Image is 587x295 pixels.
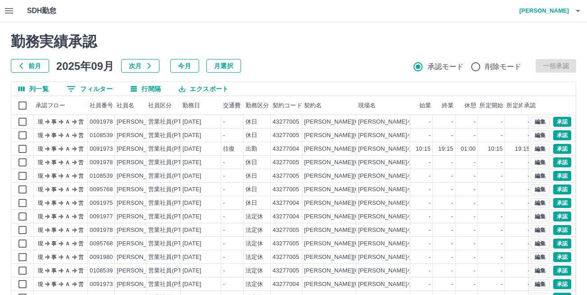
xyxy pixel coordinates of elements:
div: 営業社員(PT契約) [148,131,196,140]
div: - [223,199,225,207]
div: [DATE] [182,131,201,140]
div: - [528,267,530,275]
div: 43277004 [273,280,299,289]
button: 次月 [121,59,159,73]
div: 01:00 [461,145,476,153]
div: 0091975 [90,199,113,207]
div: - [451,253,453,262]
text: 営 [78,186,84,193]
div: - [528,199,530,207]
div: 43277005 [273,118,299,126]
text: 現 [38,132,43,138]
h5: 2025年09月 [56,59,114,73]
text: 現 [38,200,43,206]
div: 43277004 [273,212,299,221]
div: - [474,212,476,221]
button: 編集 [531,184,550,194]
h2: 勤務実績承認 [11,33,576,50]
button: 編集 [531,225,550,235]
div: 法定休 [246,226,263,235]
div: [PERSON_NAME][GEOGRAPHIC_DATA] [304,253,415,262]
div: - [528,226,530,235]
div: 0108539 [90,131,113,140]
div: [DATE] [182,185,201,194]
div: 0091977 [90,212,113,221]
div: [PERSON_NAME][GEOGRAPHIC_DATA] [304,267,415,275]
div: - [474,185,476,194]
div: 営業社員(PT契約) [148,185,196,194]
div: 営業社員(P契約) [148,145,192,153]
div: 法定休 [246,253,263,262]
div: 法定休 [246,240,263,248]
div: - [501,185,503,194]
div: 承認フロー [34,96,88,115]
text: Ａ [65,173,70,179]
div: [PERSON_NAME]小学校児童クラブ(B) [358,131,463,140]
div: - [528,131,530,140]
div: [PERSON_NAME][GEOGRAPHIC_DATA] [304,212,415,221]
button: 編集 [531,252,550,262]
div: [PERSON_NAME]小学校児童クラブ(B) [358,253,463,262]
div: 19:15 [438,145,453,153]
button: 編集 [531,171,550,181]
div: [PERSON_NAME] [117,185,166,194]
div: 0095768 [90,185,113,194]
button: 承認 [553,279,571,289]
div: - [528,280,530,289]
div: 勤務区分 [246,96,269,115]
div: [PERSON_NAME][GEOGRAPHIC_DATA] [304,131,415,140]
div: - [223,267,225,275]
div: 終業 [433,96,455,115]
div: [PERSON_NAME] [117,267,166,275]
div: - [501,253,503,262]
div: - [528,118,530,126]
button: 承認 [553,239,571,249]
div: - [451,118,453,126]
div: - [429,158,431,167]
div: 10:15 [416,145,431,153]
div: - [474,199,476,207]
div: - [223,131,225,140]
div: 終業 [442,96,454,115]
text: 現 [38,119,43,125]
text: 現 [38,146,43,152]
div: - [223,240,225,248]
button: 承認 [553,157,571,167]
div: 営業社員(PT契約) [148,240,196,248]
div: [PERSON_NAME][GEOGRAPHIC_DATA] [304,172,415,180]
div: 法定休 [246,267,263,275]
div: - [501,240,503,248]
div: - [528,158,530,167]
div: 営業社員(PT契約) [148,212,196,221]
div: - [451,240,453,248]
div: - [451,226,453,235]
div: - [528,185,530,194]
div: 所定終業 [505,96,532,115]
div: - [429,226,431,235]
div: - [474,240,476,248]
button: 編集 [531,144,550,154]
div: 勤務区分 [244,96,271,115]
button: 編集 [531,198,550,208]
button: 編集 [531,239,550,249]
div: [PERSON_NAME] [117,280,166,289]
div: 0091978 [90,158,113,167]
text: 営 [78,213,84,220]
div: 交通費 [221,96,244,115]
div: 現場名 [358,96,376,115]
div: 休憩 [455,96,478,115]
span: 承認モード [428,61,464,72]
div: [PERSON_NAME] [117,240,166,248]
div: - [429,280,431,289]
text: 事 [51,186,57,193]
div: - [223,226,225,235]
div: 社員区分 [148,96,172,115]
div: [DATE] [182,267,201,275]
div: - [451,199,453,207]
div: [PERSON_NAME] [117,145,166,153]
div: 0108539 [90,172,113,180]
text: Ａ [65,200,70,206]
div: - [223,253,225,262]
div: [PERSON_NAME][GEOGRAPHIC_DATA] [304,158,415,167]
div: [PERSON_NAME] [117,158,166,167]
